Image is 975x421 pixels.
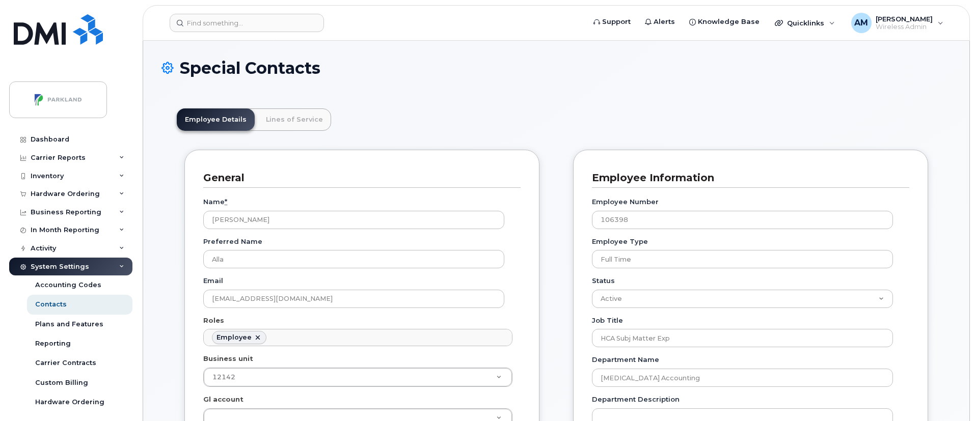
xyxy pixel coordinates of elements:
[161,59,951,77] h1: Special Contacts
[216,333,252,342] div: Employee
[203,197,227,207] label: Name
[225,198,227,206] abbr: required
[212,373,235,381] span: 12142
[203,276,223,286] label: Email
[592,237,648,246] label: Employee Type
[203,171,513,185] h3: General
[592,355,659,364] label: Department Name
[203,395,243,404] label: Gl account
[592,197,659,207] label: Employee Number
[203,354,253,363] label: Business unit
[203,316,224,325] label: Roles
[203,237,262,246] label: Preferred Name
[592,171,902,185] h3: Employee Information
[177,108,255,131] a: Employee Details
[258,108,331,131] a: Lines of Service
[592,276,615,286] label: Status
[592,316,623,325] label: Job Title
[592,395,680,404] label: Department Description
[204,368,512,386] a: 12142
